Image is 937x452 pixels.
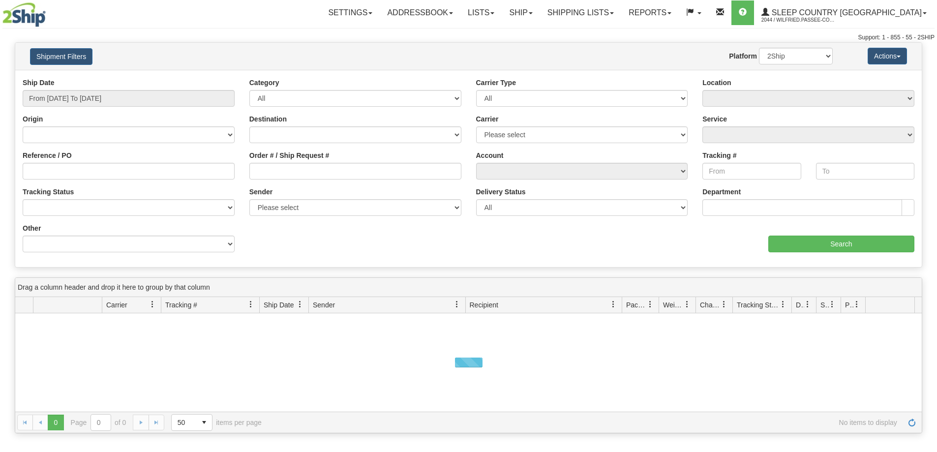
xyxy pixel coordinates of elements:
label: Reference / PO [23,151,72,160]
a: Tracking # filter column settings [242,296,259,313]
a: Shipping lists [540,0,621,25]
a: Lists [460,0,502,25]
a: Packages filter column settings [642,296,659,313]
a: Settings [321,0,380,25]
label: Category [249,78,279,88]
span: Page of 0 [71,414,126,431]
span: items per page [171,414,262,431]
label: Order # / Ship Request # [249,151,330,160]
span: Sleep Country [GEOGRAPHIC_DATA] [769,8,922,17]
span: Ship Date [264,300,294,310]
img: logo2044.jpg [2,2,46,27]
a: Weight filter column settings [679,296,695,313]
button: Shipment Filters [30,48,92,65]
label: Platform [729,51,757,61]
label: Tracking # [702,151,736,160]
a: Tracking Status filter column settings [775,296,791,313]
span: Packages [626,300,647,310]
label: Origin [23,114,43,124]
span: Shipment Issues [820,300,829,310]
a: Refresh [904,415,920,430]
span: Charge [700,300,721,310]
label: Service [702,114,727,124]
label: Carrier Type [476,78,516,88]
a: Ship Date filter column settings [292,296,308,313]
input: From [702,163,801,180]
span: Tracking Status [737,300,780,310]
a: Reports [621,0,679,25]
a: Charge filter column settings [716,296,732,313]
a: Addressbook [380,0,460,25]
a: Shipment Issues filter column settings [824,296,841,313]
div: Support: 1 - 855 - 55 - 2SHIP [2,33,935,42]
a: Ship [502,0,540,25]
span: Page 0 [48,415,63,430]
span: Weight [663,300,684,310]
span: Tracking # [165,300,197,310]
label: Delivery Status [476,187,526,197]
a: Pickup Status filter column settings [848,296,865,313]
label: Tracking Status [23,187,74,197]
div: grid grouping header [15,278,922,297]
button: Actions [868,48,907,64]
label: Carrier [476,114,499,124]
label: Other [23,223,41,233]
span: Page sizes drop down [171,414,212,431]
input: To [816,163,914,180]
a: Delivery Status filter column settings [799,296,816,313]
span: No items to display [275,419,897,426]
label: Location [702,78,731,88]
span: select [196,415,212,430]
a: Recipient filter column settings [605,296,622,313]
span: Delivery Status [796,300,804,310]
label: Department [702,187,741,197]
span: Sender [313,300,335,310]
label: Destination [249,114,287,124]
span: Carrier [106,300,127,310]
a: Sleep Country [GEOGRAPHIC_DATA] 2044 / Wilfried.Passee-Coutrin [754,0,934,25]
span: 2044 / Wilfried.Passee-Coutrin [761,15,835,25]
label: Ship Date [23,78,55,88]
span: Recipient [470,300,498,310]
span: Pickup Status [845,300,853,310]
a: Sender filter column settings [449,296,465,313]
input: Search [768,236,914,252]
label: Account [476,151,504,160]
label: Sender [249,187,272,197]
span: 50 [178,418,190,427]
a: Carrier filter column settings [144,296,161,313]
